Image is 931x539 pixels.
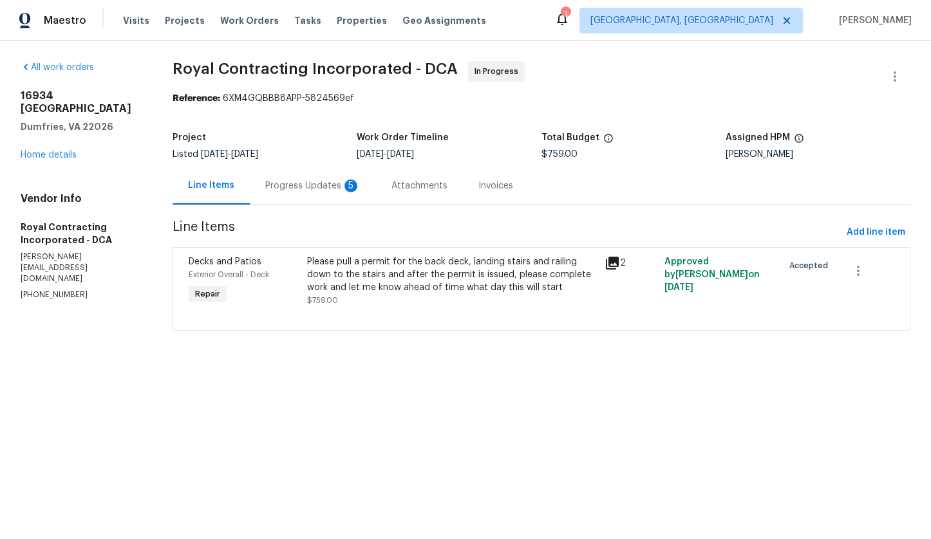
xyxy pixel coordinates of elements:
[220,14,279,27] span: Work Orders
[605,255,656,271] div: 2
[475,65,523,78] span: In Progress
[173,94,220,103] b: Reference:
[173,221,842,244] span: Line Items
[188,179,234,192] div: Line Items
[590,14,773,27] span: [GEOGRAPHIC_DATA], [GEOGRAPHIC_DATA]
[21,289,142,300] p: [PHONE_NUMBER]
[834,14,912,27] span: [PERSON_NAME]
[541,150,578,159] span: $759.00
[201,150,258,159] span: -
[21,89,142,115] h2: 16934 [GEOGRAPHIC_DATA]
[294,16,321,25] span: Tasks
[165,14,205,27] span: Projects
[21,151,77,160] a: Home details
[44,14,86,27] span: Maestro
[21,120,142,133] h5: Dumfries, VA 22026
[541,133,599,142] h5: Total Budget
[337,14,387,27] span: Properties
[173,92,910,105] div: 6XM4GQBBB8APP-5824569ef
[231,150,258,159] span: [DATE]
[664,257,760,292] span: Approved by [PERSON_NAME] on
[726,133,790,142] h5: Assigned HPM
[189,271,269,279] span: Exterior Overall - Deck
[357,150,384,159] span: [DATE]
[357,133,449,142] h5: Work Order Timeline
[561,8,570,21] div: 1
[307,255,597,294] div: Please pull a permit for the back deck, landing stairs and railing down to the stairs and after t...
[387,150,414,159] span: [DATE]
[478,179,513,192] div: Invoices
[603,133,614,150] span: The total cost of line items that have been proposed by Opendoor. This sum includes line items th...
[842,221,910,244] button: Add line item
[726,150,910,159] div: [PERSON_NAME]
[21,251,142,284] p: [PERSON_NAME][EMAIL_ADDRESS][DOMAIN_NAME]
[21,192,142,205] h4: Vendor Info
[794,133,804,150] span: The hpm assigned to this work order.
[173,150,258,159] span: Listed
[173,61,458,77] span: Royal Contracting Incorporated - DCA
[173,133,206,142] h5: Project
[190,288,225,300] span: Repair
[123,14,149,27] span: Visits
[344,179,357,192] div: 5
[391,179,447,192] div: Attachments
[189,257,261,266] span: Decks and Patios
[21,221,142,246] h5: Royal Contracting Incorporated - DCA
[664,283,693,292] span: [DATE]
[789,259,833,272] span: Accepted
[21,63,94,72] a: All work orders
[357,150,414,159] span: -
[307,297,338,304] span: $759.00
[265,179,361,192] div: Progress Updates
[402,14,486,27] span: Geo Assignments
[201,150,228,159] span: [DATE]
[847,224,905,241] span: Add line item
